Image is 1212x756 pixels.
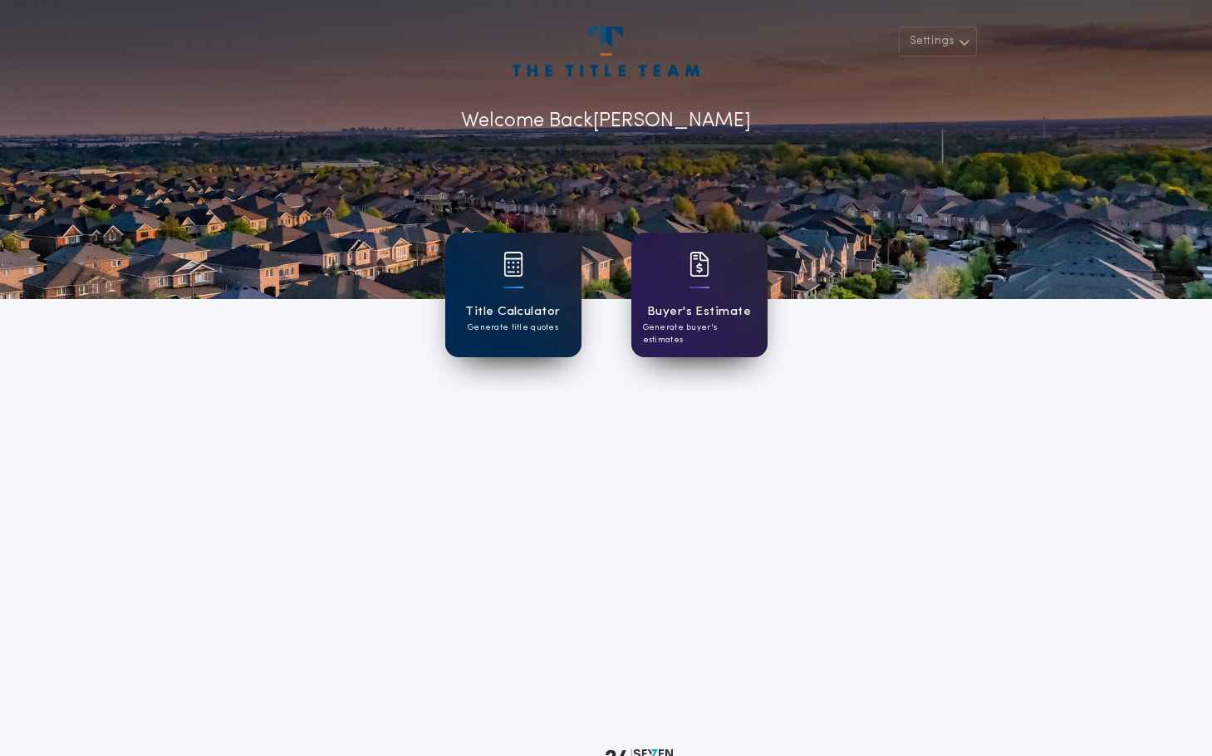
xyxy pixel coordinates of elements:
[468,322,558,334] p: Generate title quotes
[643,322,756,346] p: Generate buyer's estimates
[461,106,751,136] p: Welcome Back [PERSON_NAME]
[503,252,523,277] img: card icon
[899,27,977,56] button: Settings
[445,233,581,357] a: card iconTitle CalculatorGenerate title quotes
[631,233,768,357] a: card iconBuyer's EstimateGenerate buyer's estimates
[689,252,709,277] img: card icon
[465,302,560,322] h1: Title Calculator
[647,302,751,322] h1: Buyer's Estimate
[513,27,699,76] img: account-logo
